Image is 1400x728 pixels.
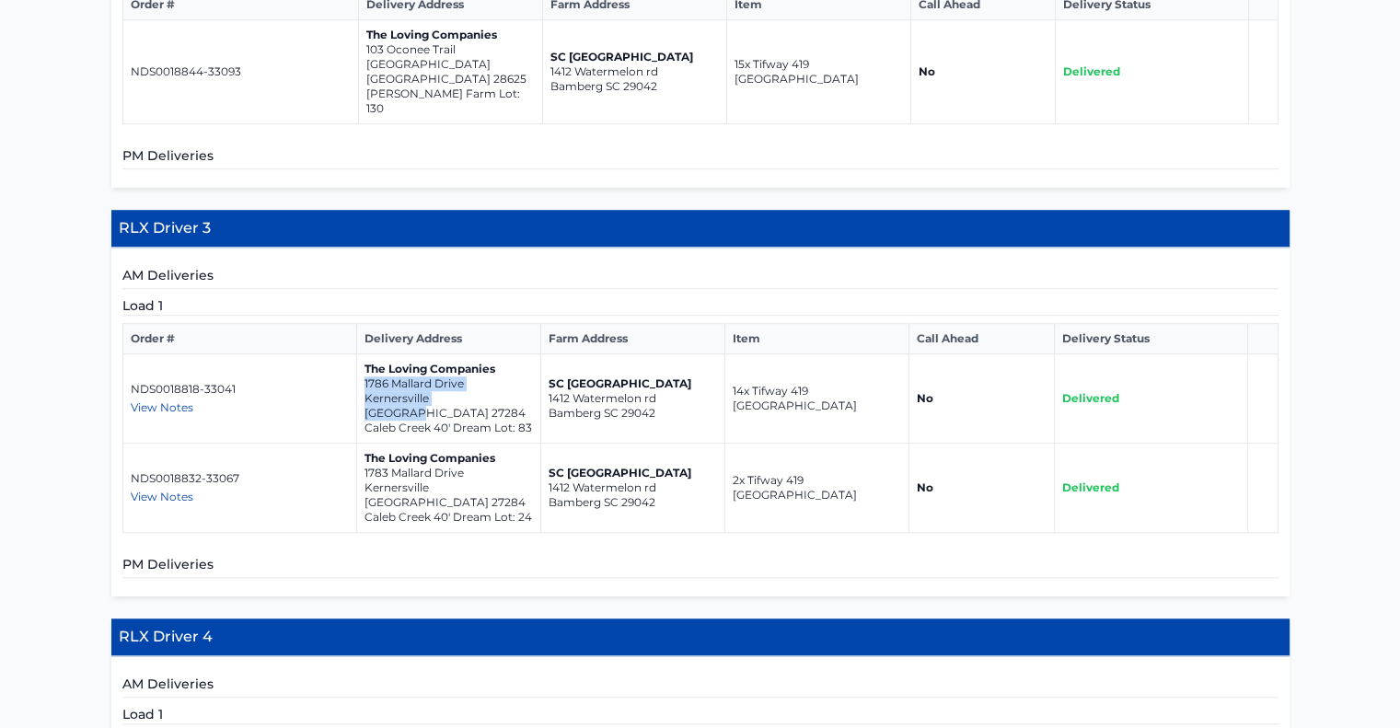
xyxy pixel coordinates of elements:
th: Farm Address [540,324,724,354]
p: [PERSON_NAME] Farm Lot: 130 [366,87,535,116]
p: Bamberg SC 29042 [550,79,719,94]
p: The Loving Companies [364,362,533,376]
th: Delivery Address [356,324,540,354]
p: 1412 Watermelon rd [550,64,719,79]
p: The Loving Companies [364,451,533,466]
p: SC [GEOGRAPHIC_DATA] [549,376,717,391]
td: 15x Tifway 419 [GEOGRAPHIC_DATA] [726,20,910,124]
th: Delivery Status [1054,324,1248,354]
th: Order # [122,324,356,354]
th: Call Ahead [908,324,1054,354]
h4: RLX Driver 4 [111,618,1290,656]
p: NDS0018832-33067 [131,471,349,486]
p: The Loving Companies [366,28,535,42]
p: 1412 Watermelon rd [549,391,717,406]
p: Kernersville [GEOGRAPHIC_DATA] 27284 [364,480,533,510]
p: NDS0018844-33093 [131,64,351,79]
span: Delivered [1062,480,1119,494]
span: Delivered [1063,64,1120,78]
strong: No [917,480,933,494]
h5: PM Deliveries [122,146,1279,169]
p: 1786 Mallard Drive [364,376,533,391]
p: 103 Oconee Trail [366,42,535,57]
p: Kernersville [GEOGRAPHIC_DATA] 27284 [364,391,533,421]
strong: No [917,391,933,405]
span: Delivered [1062,391,1119,405]
p: Caleb Creek 40' Dream Lot: 24 [364,510,533,525]
p: SC [GEOGRAPHIC_DATA] [550,50,719,64]
th: Item [724,324,908,354]
td: 14x Tifway 419 [GEOGRAPHIC_DATA] [724,354,908,444]
p: SC [GEOGRAPHIC_DATA] [549,466,717,480]
p: Caleb Creek 40' Dream Lot: 83 [364,421,533,435]
p: [GEOGRAPHIC_DATA] [GEOGRAPHIC_DATA] 28625 [366,57,535,87]
h4: RLX Driver 3 [111,210,1290,248]
span: View Notes [131,400,193,414]
span: View Notes [131,490,193,503]
p: Bamberg SC 29042 [549,495,717,510]
td: 2x Tifway 419 [GEOGRAPHIC_DATA] [724,444,908,533]
h5: AM Deliveries [122,266,1279,289]
strong: No [919,64,935,78]
h5: PM Deliveries [122,555,1279,578]
h5: AM Deliveries [122,675,1279,698]
p: 1783 Mallard Drive [364,466,533,480]
p: NDS0018818-33041 [131,382,349,397]
p: 1412 Watermelon rd [549,480,717,495]
h5: Load 1 [122,705,1279,724]
h5: Load 1 [122,296,1279,316]
p: Bamberg SC 29042 [549,406,717,421]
